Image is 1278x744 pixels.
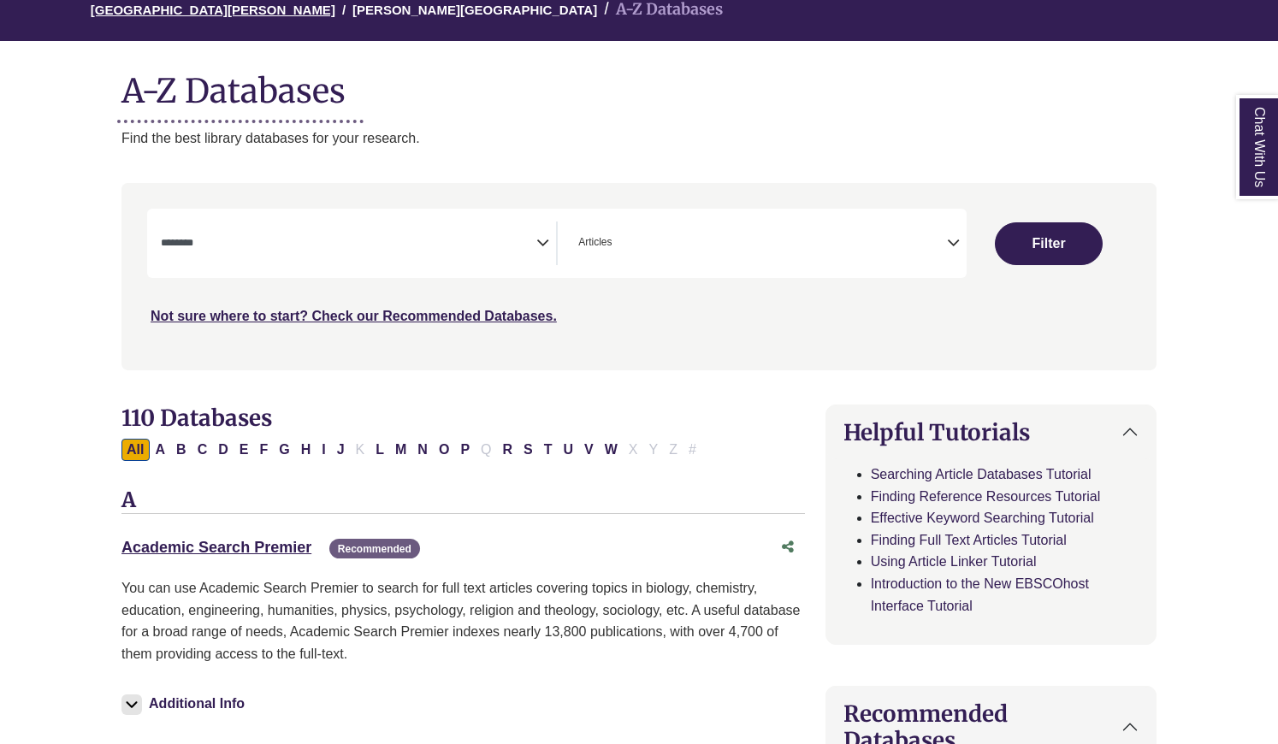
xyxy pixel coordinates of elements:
[171,439,192,461] button: Filter Results B
[121,183,1157,369] nav: Search filters
[412,439,433,461] button: Filter Results N
[370,439,389,461] button: Filter Results L
[121,577,805,664] p: You can use Academic Search Premier to search for full text articles covering topics in biology, ...
[121,58,1157,110] h1: A-Z Databases
[390,439,411,461] button: Filter Results M
[329,539,420,558] span: Recommended
[254,439,273,461] button: Filter Results F
[871,467,1092,481] a: Searching Article Databases Tutorial
[317,439,330,461] button: Filter Results I
[121,439,149,461] button: All
[151,439,171,461] button: Filter Results A
[616,238,624,251] textarea: Search
[871,489,1101,504] a: Finding Reference Resources Tutorial
[578,234,612,251] span: Articles
[571,234,612,251] li: Articles
[121,404,272,432] span: 110 Databases
[121,127,1157,150] p: Find the best library databases for your research.
[234,439,254,461] button: Filter Results E
[871,533,1067,547] a: Finding Full Text Articles Tutorial
[871,554,1037,569] a: Using Article Linker Tutorial
[771,531,805,564] button: Share this database
[161,238,536,251] textarea: Search
[826,405,1156,459] button: Helpful Tutorials
[121,539,311,556] a: Academic Search Premier
[498,439,518,461] button: Filter Results R
[121,692,250,716] button: Additional Info
[213,439,234,461] button: Filter Results D
[296,439,317,461] button: Filter Results H
[579,439,599,461] button: Filter Results V
[518,439,538,461] button: Filter Results S
[455,439,475,461] button: Filter Results P
[871,511,1094,525] a: Effective Keyword Searching Tutorial
[192,439,213,461] button: Filter Results C
[600,439,623,461] button: Filter Results W
[539,439,558,461] button: Filter Results T
[871,576,1089,613] a: Introduction to the New EBSCOhost Interface Tutorial
[151,309,557,323] a: Not sure where to start? Check our Recommended Databases.
[559,439,579,461] button: Filter Results U
[332,439,350,461] button: Filter Results J
[434,439,454,461] button: Filter Results O
[121,441,703,456] div: Alpha-list to filter by first letter of database name
[995,222,1103,265] button: Submit for Search Results
[274,439,294,461] button: Filter Results G
[121,488,805,514] h3: A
